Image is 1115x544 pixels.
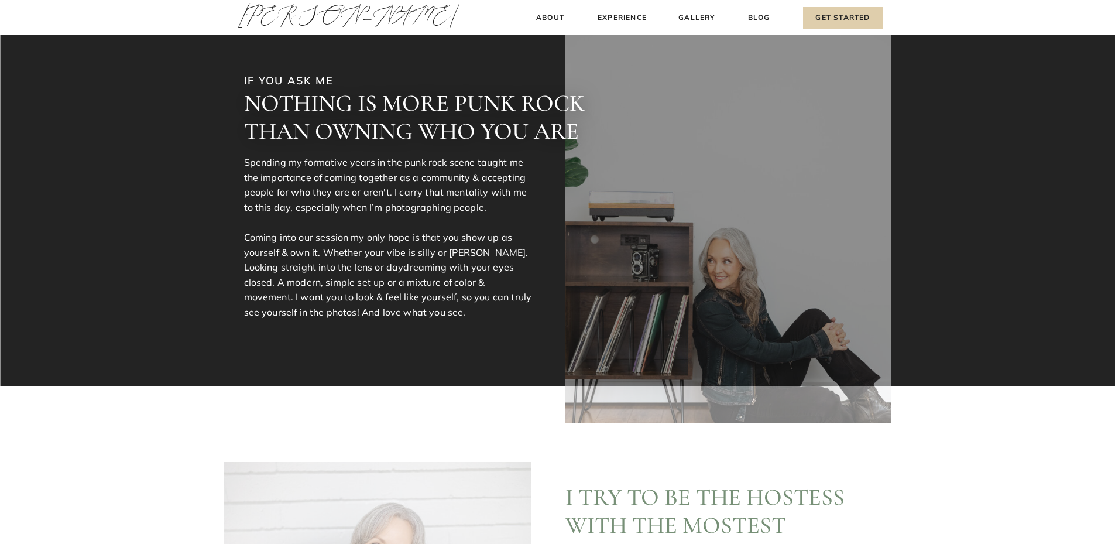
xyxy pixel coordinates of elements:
[244,73,338,86] h3: IF YOU ASK ME
[678,12,717,24] a: Gallery
[596,12,649,24] a: Experience
[533,12,568,24] a: About
[803,7,883,29] a: Get Started
[565,483,848,539] h2: I try to be the hostess with the mostest
[244,89,599,149] h3: NOTHING IS MORE PUNK ROCK THAN OWNING WHO YOU ARE
[244,155,533,326] p: Spending my formative years in the punk rock scene taught me the importance of coming together as...
[746,12,773,24] a: Blog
